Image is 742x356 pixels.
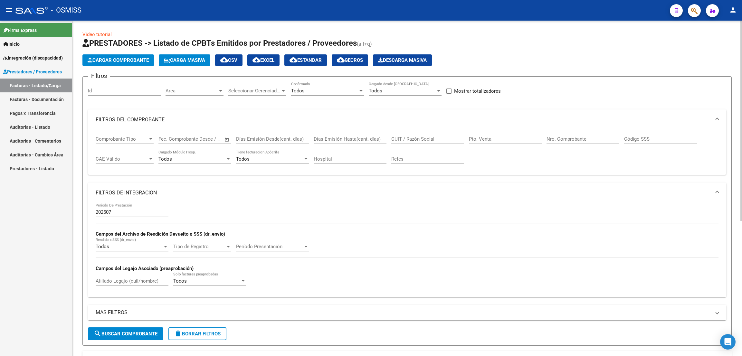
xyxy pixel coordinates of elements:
div: FILTROS DEL COMPROBANTE [88,130,726,175]
mat-icon: delete [174,330,182,337]
mat-panel-title: FILTROS DE INTEGRACION [96,189,711,196]
mat-panel-title: FILTROS DEL COMPROBANTE [96,116,711,123]
span: Todos [158,156,172,162]
button: Buscar Comprobante [88,327,163,340]
span: Todos [369,88,382,94]
span: Cargar Comprobante [88,57,149,63]
span: Todos [96,244,109,249]
span: Gecros [337,57,363,63]
a: Video tutorial [82,32,112,37]
button: EXCEL [247,54,280,66]
div: Open Intercom Messenger [720,334,736,350]
span: Mostrar totalizadores [454,87,501,95]
span: CSV [220,57,237,63]
span: Todos [236,156,250,162]
button: Cargar Comprobante [82,54,154,66]
span: (alt+q) [357,41,372,47]
button: Carga Masiva [159,54,210,66]
button: Gecros [332,54,368,66]
strong: Campos del Archivo de Rendición Devuelto x SSS (dr_envio) [96,231,225,237]
span: Firma Express [3,27,37,34]
mat-icon: cloud_download [337,56,345,64]
strong: Campos del Legajo Asociado (preaprobación) [96,266,194,271]
span: CAE Válido [96,156,148,162]
mat-icon: search [94,330,101,337]
span: Todos [291,88,305,94]
mat-icon: cloud_download [220,56,228,64]
mat-panel-title: MAS FILTROS [96,309,711,316]
span: Area [166,88,218,94]
mat-expansion-panel-header: FILTROS DE INTEGRACION [88,183,726,203]
span: Carga Masiva [164,57,205,63]
mat-icon: menu [5,6,13,14]
mat-expansion-panel-header: FILTROS DEL COMPROBANTE [88,109,726,130]
button: CSV [215,54,243,66]
input: Fecha fin [190,136,222,142]
span: Buscar Comprobante [94,331,157,337]
span: EXCEL [252,57,274,63]
span: Período Presentación [236,244,303,249]
span: Seleccionar Gerenciador [228,88,281,94]
span: Estandar [290,57,322,63]
span: Descarga Masiva [378,57,427,63]
span: PRESTADORES -> Listado de CPBTs Emitidos por Prestadores / Proveedores [82,39,357,48]
span: Integración (discapacidad) [3,54,63,61]
span: - OSMISS [51,3,81,17]
mat-icon: person [729,6,737,14]
button: Estandar [284,54,327,66]
mat-icon: cloud_download [252,56,260,64]
span: Comprobante Tipo [96,136,148,142]
span: Prestadores / Proveedores [3,68,62,75]
span: Todos [173,278,187,284]
mat-expansion-panel-header: MAS FILTROS [88,305,726,320]
button: Descarga Masiva [373,54,432,66]
span: Tipo de Registro [173,244,225,249]
button: Borrar Filtros [168,327,226,340]
div: FILTROS DE INTEGRACION [88,203,726,297]
button: Open calendar [224,136,231,143]
app-download-masive: Descarga masiva de comprobantes (adjuntos) [373,54,432,66]
input: Fecha inicio [158,136,185,142]
h3: Filtros [88,71,110,80]
mat-icon: cloud_download [290,56,297,64]
span: Borrar Filtros [174,331,221,337]
span: Inicio [3,41,20,48]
